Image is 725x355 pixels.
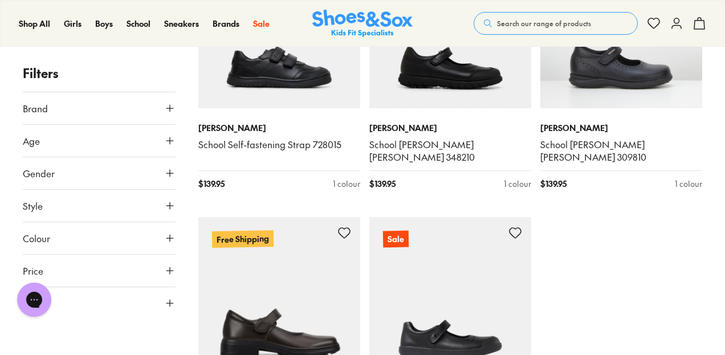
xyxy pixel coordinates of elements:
span: $ 139.95 [369,178,396,190]
button: Gender [23,157,176,189]
iframe: Gorgias live chat messenger [11,279,57,321]
span: Girls [64,18,82,29]
span: Gender [23,166,55,180]
span: Shop All [19,18,50,29]
span: $ 139.95 [198,178,225,190]
a: Brands [213,18,239,30]
span: School [127,18,150,29]
div: 1 colour [333,178,360,190]
span: Search our range of products [497,18,591,28]
p: [PERSON_NAME] [540,122,702,134]
span: Price [23,264,43,278]
a: School [127,18,150,30]
p: [PERSON_NAME] [369,122,531,134]
span: Style [23,199,43,213]
a: Shoes & Sox [312,10,413,38]
p: [PERSON_NAME] [198,122,360,134]
a: School [PERSON_NAME] [PERSON_NAME] 309810 [540,138,702,164]
span: Sneakers [164,18,199,29]
span: Brands [213,18,239,29]
p: Sale [383,230,409,247]
p: Filters [23,64,176,83]
span: Boys [95,18,113,29]
a: Girls [64,18,82,30]
button: Colour [23,222,176,254]
a: School [PERSON_NAME] [PERSON_NAME] 348210 [369,138,531,164]
span: Colour [23,231,50,245]
button: Age [23,125,176,157]
button: Size [23,287,176,319]
span: $ 139.95 [540,178,567,190]
a: School Self-fastening Strap 728015 [198,138,360,151]
a: Shop All [19,18,50,30]
span: Age [23,134,40,148]
img: SNS_Logo_Responsive.svg [312,10,413,38]
a: Boys [95,18,113,30]
span: Sale [253,18,270,29]
a: Sneakers [164,18,199,30]
div: 1 colour [675,178,702,190]
button: Style [23,190,176,222]
p: Free Shipping [212,230,274,248]
button: Search our range of products [474,12,638,35]
a: Sale [253,18,270,30]
button: Brand [23,92,176,124]
span: Brand [23,101,48,115]
div: 1 colour [504,178,531,190]
button: Price [23,255,176,287]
